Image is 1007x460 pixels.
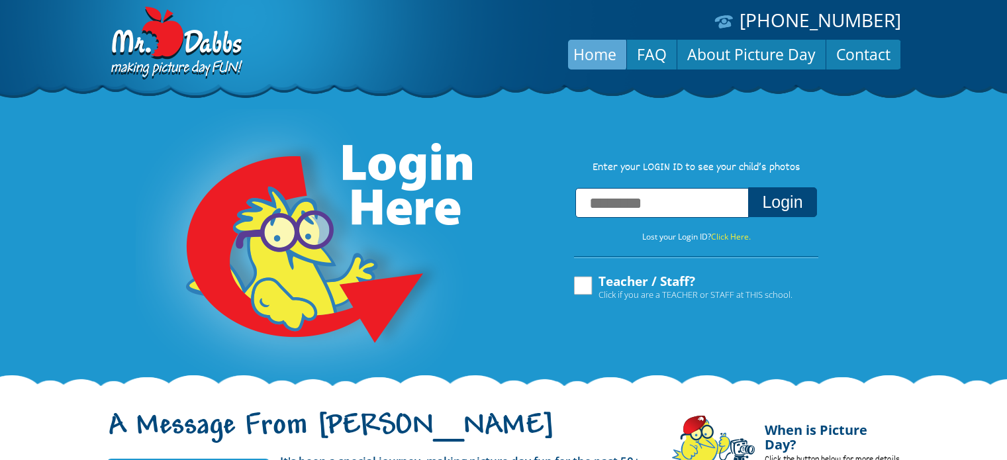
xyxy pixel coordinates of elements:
[561,230,832,244] p: Lost your Login ID?
[627,38,677,70] a: FAQ
[599,288,792,301] span: Click if you are a TEACHER or STAFF at THIS school.
[677,38,826,70] a: About Picture Day
[561,161,832,175] p: Enter your LOGIN ID to see your child’s photos
[740,7,901,32] a: [PHONE_NUMBER]
[572,275,792,300] label: Teacher / Staff?
[711,231,751,242] a: Click Here.
[826,38,900,70] a: Contact
[563,38,626,70] a: Home
[748,187,816,217] button: Login
[107,420,652,448] h1: A Message From [PERSON_NAME]
[765,415,901,452] h4: When is Picture Day?
[107,7,244,81] img: Dabbs Company
[136,109,475,387] img: Login Here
